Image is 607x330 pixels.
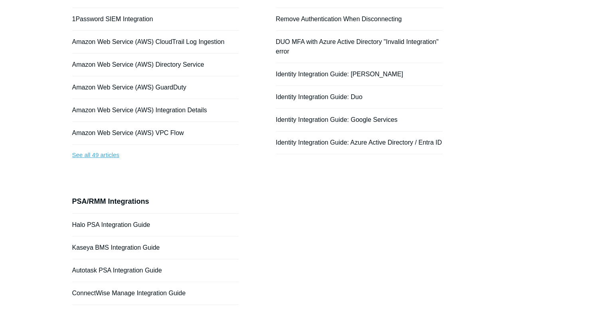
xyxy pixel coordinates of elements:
a: Amazon Web Service (AWS) GuardDuty [72,84,186,91]
a: DUO MFA with Azure Active Directory "Invalid Integration" error [276,38,439,55]
a: Amazon Web Service (AWS) CloudTrail Log Ingestion [72,38,225,45]
a: Amazon Web Service (AWS) VPC Flow [72,129,184,136]
a: PSA/RMM Integrations [72,197,149,205]
a: Identity Integration Guide: Google Services [276,116,397,123]
a: Remove Authentication When Disconnecting [276,16,402,22]
a: Amazon Web Service (AWS) Integration Details [72,107,207,113]
a: Identity Integration Guide: Duo [276,93,362,100]
a: ConnectWise Manage Integration Guide [72,290,186,296]
a: Autotask PSA Integration Guide [72,267,162,274]
a: Identity Integration Guide: [PERSON_NAME] [276,71,403,78]
a: Identity Integration Guide: Azure Active Directory / Entra ID [276,139,442,146]
a: 1Password SIEM Integration [72,16,153,22]
a: Halo PSA Integration Guide [72,221,150,228]
a: Kaseya BMS Integration Guide [72,244,160,251]
a: Amazon Web Service (AWS) Directory Service [72,61,204,68]
a: See all 49 articles [72,145,239,166]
